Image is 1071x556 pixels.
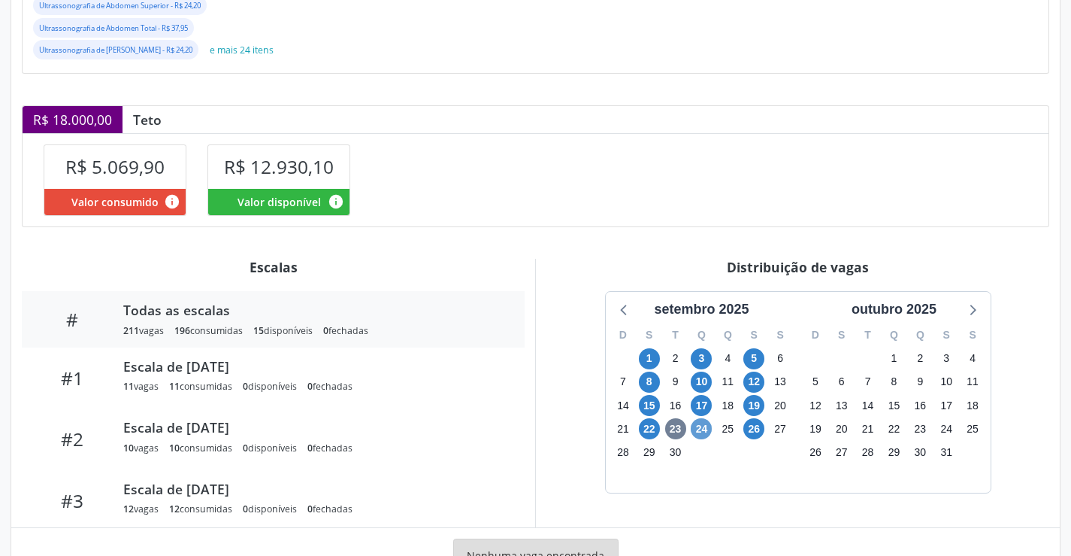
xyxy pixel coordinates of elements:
div: disponíveis [243,380,297,393]
span: sábado, 6 de setembro de 2025 [770,348,791,369]
div: S [767,324,794,347]
span: quinta-feira, 18 de setembro de 2025 [717,395,738,416]
span: 10 [169,442,180,454]
i: Valor consumido por agendamentos feitos para este serviço [164,193,180,210]
div: S [933,324,960,347]
div: vagas [123,503,159,515]
span: 10 [123,442,134,454]
span: quinta-feira, 9 de outubro de 2025 [909,372,930,393]
span: quarta-feira, 15 de outubro de 2025 [883,395,904,416]
div: Escala de [DATE] [123,419,504,436]
span: 0 [323,324,328,337]
span: 0 [307,503,313,515]
div: T [662,324,688,347]
span: sábado, 25 de outubro de 2025 [962,418,983,439]
div: consumidas [169,503,232,515]
span: sexta-feira, 26 de setembro de 2025 [743,418,764,439]
span: R$ 12.930,10 [224,154,334,179]
small: Ultrassonografia de [PERSON_NAME] - R$ 24,20 [39,45,192,55]
span: sexta-feira, 19 de setembro de 2025 [743,395,764,416]
span: terça-feira, 2 de setembro de 2025 [665,348,686,369]
span: segunda-feira, 13 de outubro de 2025 [831,395,852,416]
span: terça-feira, 16 de setembro de 2025 [665,395,686,416]
span: terça-feira, 30 de setembro de 2025 [665,442,686,463]
button: e mais 24 itens [204,40,280,60]
span: domingo, 26 de outubro de 2025 [805,442,826,463]
div: S [636,324,662,347]
span: 11 [169,380,180,393]
div: fechadas [307,503,352,515]
span: sexta-feira, 12 de setembro de 2025 [743,372,764,393]
span: 211 [123,324,139,337]
span: segunda-feira, 6 de outubro de 2025 [831,372,852,393]
span: quarta-feira, 10 de setembro de 2025 [691,372,712,393]
span: 0 [243,442,248,454]
div: Q [881,324,907,347]
span: segunda-feira, 29 de setembro de 2025 [639,442,660,463]
span: domingo, 7 de setembro de 2025 [613,372,634,393]
span: segunda-feira, 22 de setembro de 2025 [639,418,660,439]
div: # [32,308,113,330]
span: quarta-feira, 8 de outubro de 2025 [883,372,904,393]
small: Ultrassonografia de Abdomen Superior - R$ 24,20 [39,1,201,11]
div: disponíveis [243,503,297,515]
div: setembro 2025 [648,299,755,320]
div: Escala de [DATE] [123,481,504,497]
div: S [960,324,986,347]
div: Escala de [DATE] [123,358,504,375]
div: consumidas [169,442,232,454]
span: 0 [243,380,248,393]
span: 11 [123,380,134,393]
span: sábado, 11 de outubro de 2025 [962,372,983,393]
div: consumidas [174,324,243,337]
span: 196 [174,324,190,337]
span: terça-feira, 9 de setembro de 2025 [665,372,686,393]
div: Q [715,324,741,347]
div: S [741,324,767,347]
span: sexta-feira, 17 de outubro de 2025 [936,395,957,416]
div: disponíveis [243,442,297,454]
div: fechadas [307,442,352,454]
div: Teto [123,111,172,128]
span: sexta-feira, 24 de outubro de 2025 [936,418,957,439]
span: 0 [243,503,248,515]
span: 12 [169,503,180,515]
span: sexta-feira, 5 de setembro de 2025 [743,348,764,369]
div: Q [907,324,933,347]
span: quinta-feira, 2 de outubro de 2025 [909,348,930,369]
span: quinta-feira, 25 de setembro de 2025 [717,418,738,439]
span: domingo, 14 de setembro de 2025 [613,395,634,416]
span: sexta-feira, 31 de outubro de 2025 [936,442,957,463]
span: 0 [307,380,313,393]
div: S [828,324,855,347]
small: Ultrassonografia de Abdomen Total - R$ 37,95 [39,23,188,33]
div: #1 [32,367,113,389]
span: sábado, 4 de outubro de 2025 [962,348,983,369]
div: Distribuição de vagas [546,259,1049,275]
span: sábado, 13 de setembro de 2025 [770,372,791,393]
span: sábado, 27 de setembro de 2025 [770,418,791,439]
span: quarta-feira, 17 de setembro de 2025 [691,395,712,416]
div: D [610,324,637,347]
span: quarta-feira, 1 de outubro de 2025 [883,348,904,369]
span: quinta-feira, 30 de outubro de 2025 [909,442,930,463]
span: terça-feira, 14 de outubro de 2025 [858,395,879,416]
span: domingo, 21 de setembro de 2025 [613,418,634,439]
div: fechadas [323,324,368,337]
div: D [803,324,829,347]
span: quarta-feira, 22 de outubro de 2025 [883,418,904,439]
div: R$ 18.000,00 [23,106,123,133]
span: quinta-feira, 23 de outubro de 2025 [909,418,930,439]
span: sexta-feira, 3 de outubro de 2025 [936,348,957,369]
div: Escalas [22,259,525,275]
span: terça-feira, 7 de outubro de 2025 [858,372,879,393]
span: Valor disponível [237,194,321,210]
span: 12 [123,503,134,515]
span: quinta-feira, 11 de setembro de 2025 [717,372,738,393]
span: domingo, 28 de setembro de 2025 [613,442,634,463]
span: quarta-feira, 3 de setembro de 2025 [691,348,712,369]
div: vagas [123,324,164,337]
div: consumidas [169,380,232,393]
span: terça-feira, 28 de outubro de 2025 [858,442,879,463]
div: vagas [123,442,159,454]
